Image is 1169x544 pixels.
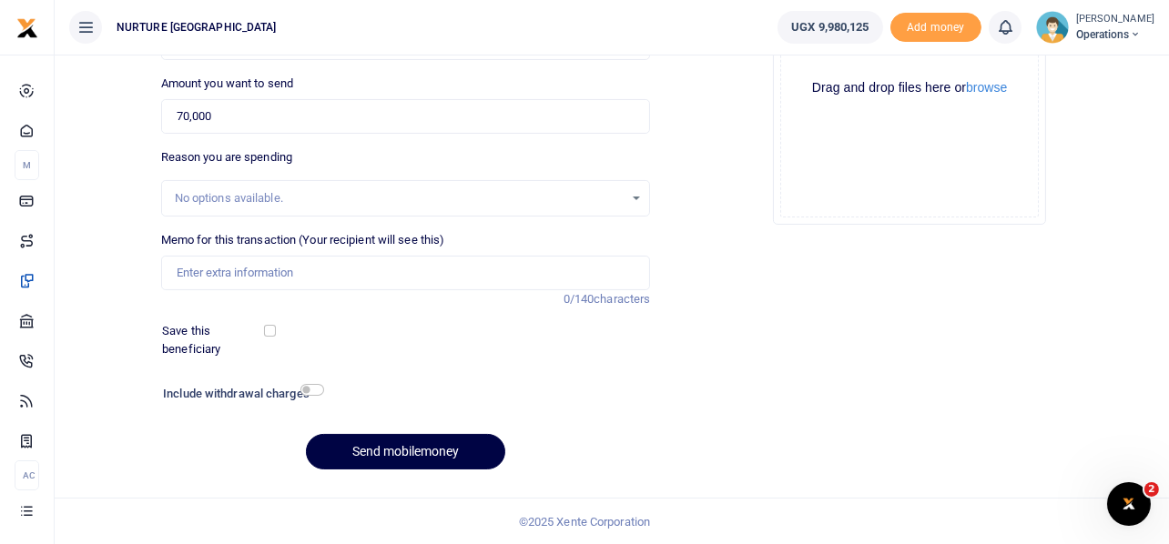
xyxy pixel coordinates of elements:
span: 2 [1144,482,1159,497]
img: profile-user [1036,11,1069,44]
a: Add money [890,19,981,33]
li: Toup your wallet [890,13,981,43]
label: Reason you are spending [161,148,292,166]
h6: Include withdrawal charges [163,387,316,401]
label: Memo for this transaction (Your recipient will see this) [161,231,445,249]
span: NURTURE [GEOGRAPHIC_DATA] [109,19,284,35]
span: UGX 9,980,125 [791,18,869,36]
input: UGX [161,99,651,134]
span: Add money [890,13,981,43]
label: Save this beneficiary [162,322,268,358]
img: logo-small [16,17,38,39]
a: profile-user [PERSON_NAME] Operations [1036,11,1154,44]
button: Send mobilemoney [306,434,505,469]
label: Amount you want to send [161,75,293,93]
span: Operations [1076,26,1154,43]
button: browse [966,81,1007,94]
span: 0/140 [564,292,595,306]
li: Ac [15,460,39,490]
small: [PERSON_NAME] [1076,12,1154,27]
div: Drag and drop files here or [781,79,1038,96]
input: Enter extra information [161,256,651,290]
li: M [15,150,39,180]
a: UGX 9,980,125 [778,11,882,44]
a: logo-small logo-large logo-large [16,20,38,34]
li: Wallet ballance [770,11,889,44]
div: No options available. [175,189,625,207]
span: characters [594,292,650,306]
iframe: Intercom live chat [1107,482,1151,526]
